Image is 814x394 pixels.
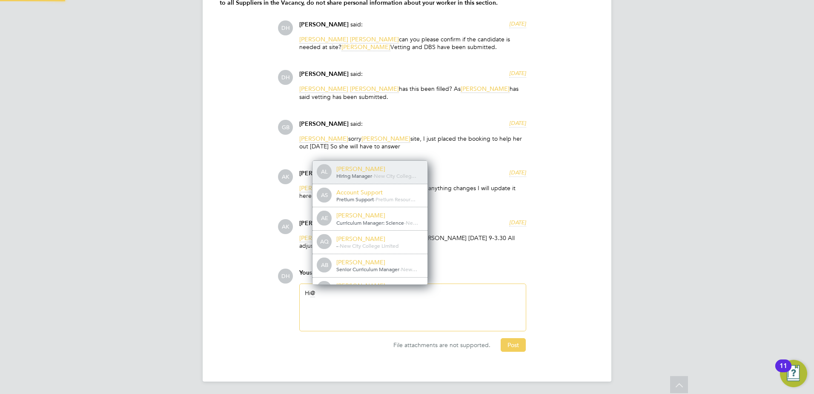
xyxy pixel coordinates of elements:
span: [PERSON_NAME] [350,85,399,93]
span: - [336,242,338,249]
span: [DATE] [509,169,526,176]
span: Curriculum Manager: Science [336,219,404,226]
span: DH [278,20,293,35]
button: Post [501,338,526,352]
span: [PERSON_NAME] [341,43,390,51]
span: You [299,269,310,276]
span: AE [318,211,331,225]
p: sorry site, I just placed the booking to help her out [DATE] So she will have to answer [299,135,526,150]
span: Pretium Support [336,196,374,203]
span: DH [278,70,293,85]
span: [PERSON_NAME] [299,170,349,177]
span: said: [350,120,363,127]
span: said: [350,20,363,28]
span: [PERSON_NAME] [361,135,410,143]
span: [DATE] [509,20,526,27]
span: - [372,172,374,179]
span: File attachments are not supported. [393,341,490,349]
div: say: [299,269,526,284]
span: [PERSON_NAME] [350,35,399,43]
span: [PERSON_NAME] [299,135,348,143]
span: AB [318,258,331,272]
span: Pretium Resour… [375,196,416,203]
span: DH [278,269,293,284]
div: [PERSON_NAME] [336,282,421,290]
span: [PERSON_NAME] [461,85,510,93]
span: Senior Curriculum Manager [336,266,399,272]
span: - [374,196,375,203]
span: [PERSON_NAME] [299,220,349,227]
span: [PERSON_NAME] [299,21,349,28]
span: - [399,266,401,272]
span: AQ [318,235,331,249]
span: AH [318,282,331,295]
span: [PERSON_NAME] [299,234,348,242]
span: New… [401,266,417,272]
span: Hiring Manager [336,172,372,179]
span: AK [278,219,293,234]
span: [PERSON_NAME] [299,35,348,43]
span: AK [278,169,293,184]
div: 11 [780,366,787,377]
p: has this been filled? As has said vetting has been submitted. [299,85,526,100]
p: next week I will only need [PERSON_NAME] [DATE] 9-3.30 All adjusted on Pretium. [299,234,526,249]
p: can you please confirm if the candidate is needed at site? Vetting and DBS have been submitted. [299,35,526,51]
span: [DATE] [509,70,526,77]
span: New City Colleg… [374,172,416,179]
div: Hi [305,289,521,326]
span: [PERSON_NAME] [299,85,348,93]
span: Ne… [406,219,418,226]
span: AL [318,165,331,179]
div: Account Support [336,188,421,196]
span: New City College Limited [340,242,398,249]
div: [PERSON_NAME] [336,165,421,173]
span: - [338,242,340,249]
span: [PERSON_NAME] [299,70,349,78]
span: said: [350,70,363,78]
span: - [404,219,406,226]
span: [DATE] [509,219,526,226]
span: [PERSON_NAME] [299,120,349,127]
span: [PERSON_NAME] [299,184,348,192]
div: [PERSON_NAME] [336,211,421,219]
p: this vacancy is until [DATE]. If anything changes I will update it here. [299,184,526,200]
div: [PERSON_NAME] [336,258,421,266]
span: [DATE] [509,119,526,127]
div: [PERSON_NAME] [336,235,421,243]
span: GB [278,120,293,135]
span: AS [318,188,331,202]
button: Open Resource Center, 11 new notifications [780,360,807,387]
